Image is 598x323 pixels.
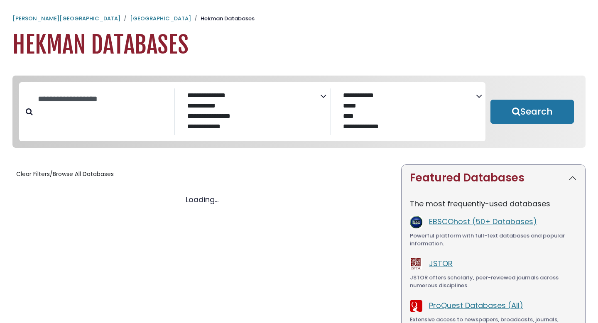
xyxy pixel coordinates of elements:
[429,216,537,227] a: EBSCOhost (50+ Databases)
[490,100,574,124] button: Submit for Search Results
[12,76,586,148] nav: Search filters
[33,92,174,106] input: Search database by title or keyword
[12,168,118,181] button: Clear Filters/Browse All Databases
[337,90,476,135] select: Database Vendors Filter
[429,258,453,269] a: JSTOR
[12,15,586,23] nav: breadcrumb
[410,274,577,290] div: JSTOR offers scholarly, peer-reviewed journals across numerous disciplines.
[181,90,320,135] select: Database Subject Filter
[130,15,191,22] a: [GEOGRAPHIC_DATA]
[410,198,577,209] p: The most frequently-used databases
[410,232,577,248] div: Powerful platform with full-text databases and popular information.
[429,300,523,311] a: ProQuest Databases (All)
[12,15,120,22] a: [PERSON_NAME][GEOGRAPHIC_DATA]
[402,165,585,191] button: Featured Databases
[12,194,391,205] div: Loading...
[12,31,586,59] h1: Hekman Databases
[191,15,255,23] li: Hekman Databases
